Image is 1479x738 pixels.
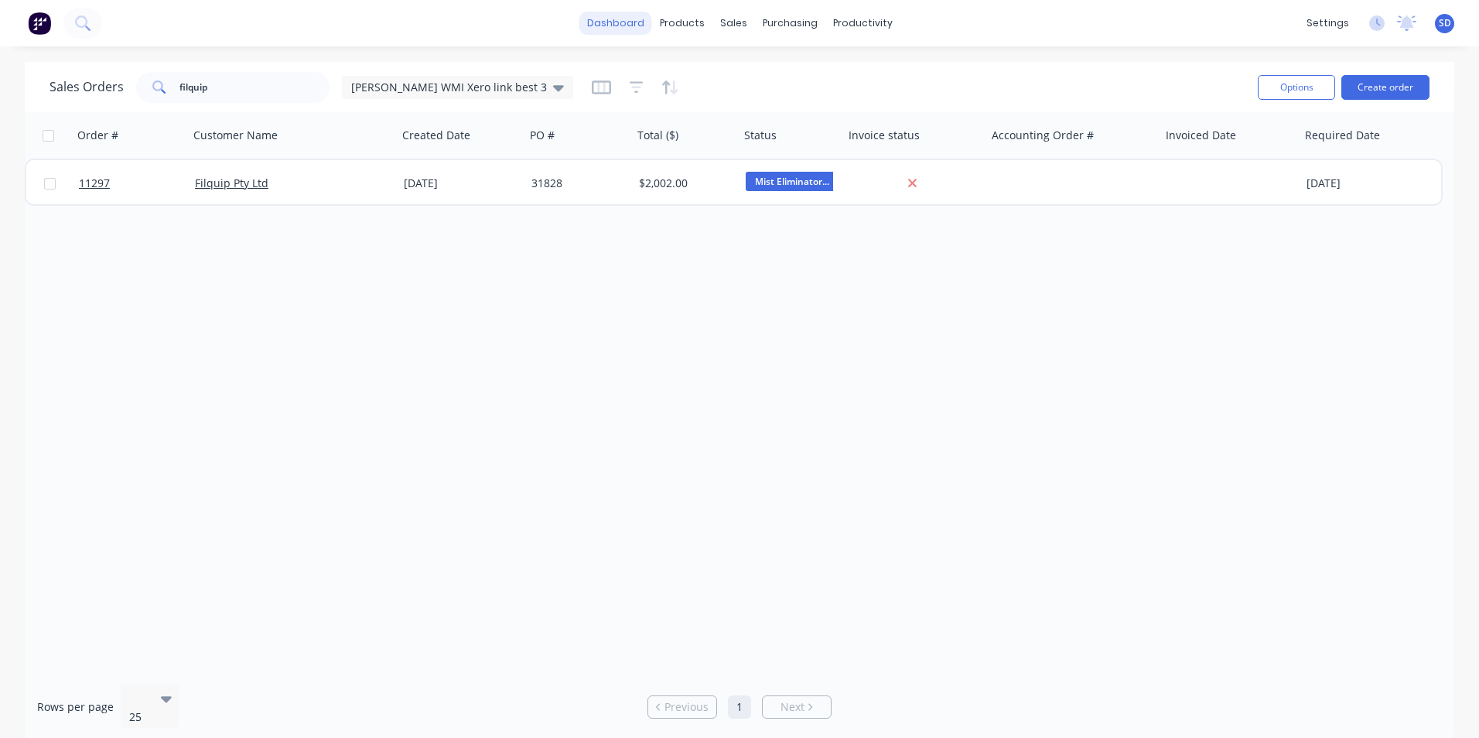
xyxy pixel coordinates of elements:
div: [DATE] [404,176,519,191]
div: purchasing [755,12,825,35]
div: [DATE] [1307,176,1429,191]
div: Order # [77,128,118,143]
div: Customer Name [193,128,278,143]
div: Accounting Order # [992,128,1094,143]
span: [PERSON_NAME] WMI Xero link best 3 [351,79,547,95]
div: sales [712,12,755,35]
span: Mist Eliminator... [746,172,839,191]
a: Previous page [648,699,716,715]
span: Rows per page [37,699,114,715]
div: products [652,12,712,35]
div: Total ($) [637,128,678,143]
div: Required Date [1305,128,1380,143]
div: 31828 [531,176,622,191]
div: Status [744,128,777,143]
button: Create order [1341,75,1429,100]
div: settings [1299,12,1357,35]
a: Filquip Pty Ltd [195,176,268,190]
input: Search... [179,72,330,103]
button: Options [1258,75,1335,100]
h1: Sales Orders [50,80,124,94]
a: Page 1 is your current page [728,695,751,719]
span: Next [780,699,804,715]
div: Created Date [402,128,470,143]
div: Invoiced Date [1166,128,1236,143]
div: PO # [530,128,555,143]
div: 25 [129,709,148,725]
div: productivity [825,12,900,35]
span: Previous [664,699,709,715]
span: SD [1439,16,1451,30]
a: 11297 [79,160,195,207]
img: Factory [28,12,51,35]
div: $2,002.00 [639,176,729,191]
a: Next page [763,699,831,715]
span: 11297 [79,176,110,191]
div: Invoice status [849,128,920,143]
ul: Pagination [641,695,838,719]
a: dashboard [579,12,652,35]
